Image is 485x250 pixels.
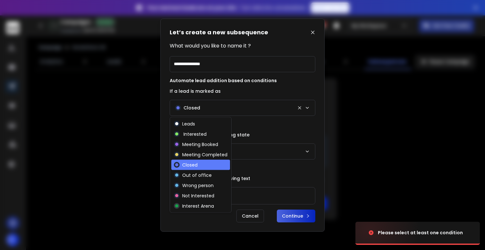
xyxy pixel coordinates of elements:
[182,182,214,189] p: Wrong person
[182,141,218,148] p: Meeting Booked
[170,42,315,50] p: What would you like to name it ?
[174,131,207,137] div: Interested
[170,121,315,127] h2: OR
[182,151,227,158] p: Meeting Completed
[170,165,315,171] h2: OR
[378,229,463,236] div: Please select at least one condition
[170,77,315,84] h2: Automate lead addition based on conditions
[182,121,195,127] p: Leads
[170,89,315,93] label: If a lead is marked as
[170,176,315,181] label: If reply contains the following text
[277,210,315,222] button: Continue
[170,133,315,137] label: If the lead is in the following state
[182,193,214,199] p: Not Interested
[182,162,198,168] p: Closed
[182,203,214,209] p: Interest Arena
[236,210,264,222] p: Cancel
[182,172,212,178] p: Out of office
[355,215,420,250] img: image
[170,28,268,37] h1: Let’s create a new subsequence
[183,105,200,111] p: Closed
